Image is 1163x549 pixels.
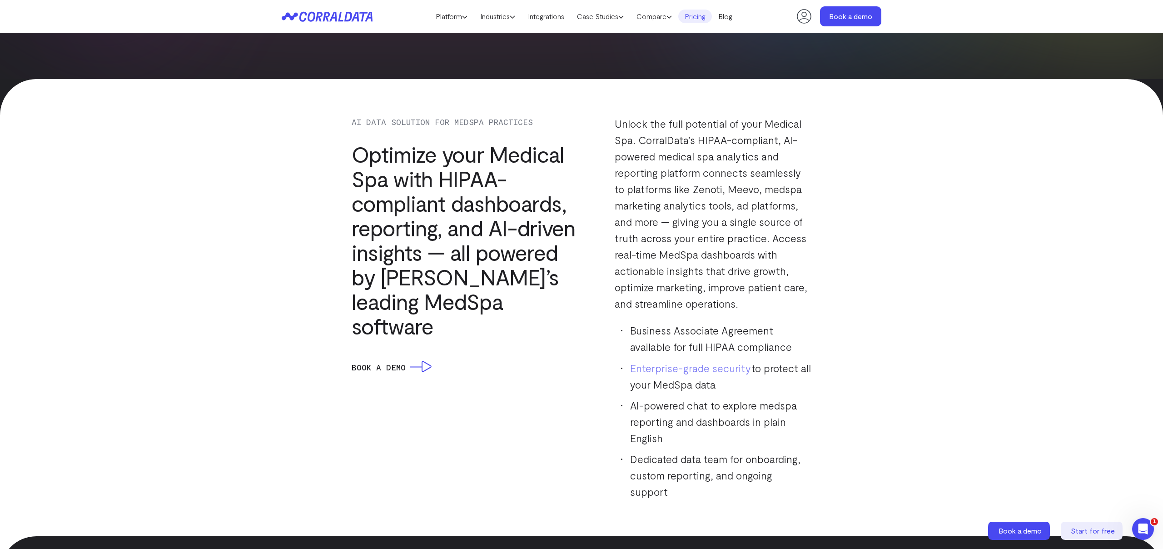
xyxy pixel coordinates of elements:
a: Enterprise-grade security [630,362,751,374]
a: Blog [712,10,739,23]
a: Book a demo [820,6,881,26]
span: 1 [1151,518,1158,525]
a: Industries [474,10,522,23]
a: Start for free [1061,522,1124,540]
a: Book a Demo [352,361,432,374]
li: to protect all your MedSpa data [621,360,811,393]
li: Dedicated data team for onboarding, custom reporting, and ongoing support [621,451,811,500]
h3: Optimize your Medical Spa with HIPAA-compliant dashboards, reporting, and AI-driven insights — al... [352,142,576,338]
a: Case Studies [571,10,630,23]
span: Start for free [1071,526,1115,535]
li: Business Associate Agreement available for full HIPAA compliance [621,322,811,355]
span: Book a demo [999,526,1042,535]
p: Unlock the full potential of your Medical Spa. CorralData’s HIPAA-compliant, AI-powered medical s... [615,115,812,312]
a: Book a demo [988,522,1052,540]
a: Compare [630,10,678,23]
p: AI DATA SOLUTION FOR MEDSPA PRACTICES [352,115,576,128]
a: Platform [429,10,474,23]
iframe: Intercom live chat [1132,518,1154,540]
li: AI-powered chat to explore medspa reporting and dashboards in plain English [621,397,811,446]
a: Integrations [522,10,571,23]
a: Pricing [678,10,712,23]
